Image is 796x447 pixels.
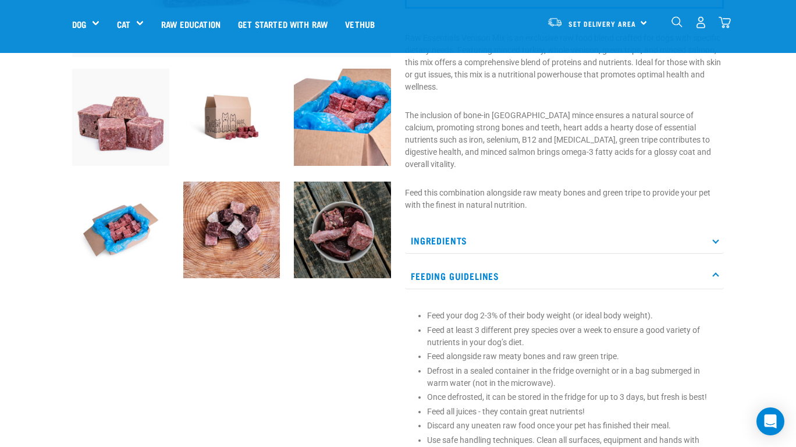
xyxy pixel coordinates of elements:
[568,22,636,26] span: Set Delivery Area
[547,17,563,27] img: van-moving.png
[405,228,724,254] p: Ingredients
[405,263,724,289] p: Feeding Guidelines
[719,16,731,29] img: home-icon@2x.png
[183,69,280,166] img: Raw Essentials Bulk 10kg Raw Dog Food Box Exterior Design
[294,182,391,279] img: THK Wallaby Fillet Chicken Neck TH
[405,109,724,171] p: The inclusion of bone-in [GEOGRAPHIC_DATA] mince ensures a natural source of calcium, promoting s...
[405,187,724,211] p: Feed this combination alongside raw meaty bones and green tripe to provide your pet with the fine...
[405,32,724,93] p: Raw Essentials Venison Mix is an exclusive raw food blend crafted for dogs with specific dietary ...
[427,406,718,418] p: Feed all juices - they contain great nutrients!
[72,69,169,166] img: 1113 RE Venison Mix 01
[427,350,718,363] p: Feed alongside raw meaty bones and raw green tripe.
[756,407,784,435] div: Open Intercom Messenger
[427,324,718,349] p: Feed at least 3 different prey species over a week to ensure a good variety of nutrients in your ...
[72,182,169,279] img: Raw Essentials Bulk 10kg Raw Dog Food Box
[427,391,718,403] p: Once defrosted, it can be stored in the fridge for up to 3 days, but fresh is best!
[72,17,86,31] a: Dog
[427,310,718,322] p: Feed your dog 2-3% of their body weight (or ideal body weight).
[671,16,683,27] img: home-icon-1@2x.png
[336,1,383,47] a: Vethub
[427,420,718,432] p: Discard any uneaten raw food once your pet has finished their meal.
[117,17,130,31] a: Cat
[695,16,707,29] img: user.png
[229,1,336,47] a: Get started with Raw
[152,1,229,47] a: Raw Education
[183,182,280,279] img: Lamb Salmon Duck Possum Heart Mixes
[294,69,391,166] img: Raw Essentials 2024 July2597
[427,365,718,389] p: Defrost in a sealed container in the fridge overnight or in a bag submerged in warm water (not in...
